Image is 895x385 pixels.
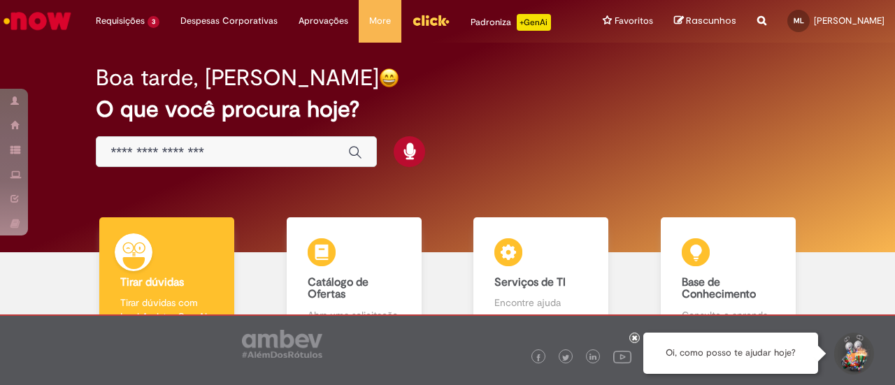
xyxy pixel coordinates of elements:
img: logo_footer_youtube.png [613,347,631,365]
img: logo_footer_facebook.png [535,354,542,361]
h2: O que você procura hoje? [96,97,799,122]
span: [PERSON_NAME] [814,15,885,27]
img: happy-face.png [379,68,399,88]
b: Tirar dúvidas [120,275,184,289]
span: Rascunhos [686,14,736,27]
div: Padroniza [471,14,551,31]
span: Despesas Corporativas [180,14,278,28]
p: Consulte e aprenda [682,308,775,322]
a: Rascunhos [674,15,736,28]
p: Tirar dúvidas com Lupi Assist e Gen Ai [120,296,213,324]
img: ServiceNow [1,7,73,35]
p: Abra uma solicitação [308,308,401,322]
span: Requisições [96,14,145,28]
img: logo_footer_twitter.png [562,354,569,361]
img: click_logo_yellow_360x200.png [412,10,450,31]
img: logo_footer_linkedin.png [589,354,596,362]
span: 3 [148,16,159,28]
span: Favoritos [615,14,653,28]
b: Serviços de TI [494,275,566,289]
h2: Boa tarde, [PERSON_NAME] [96,66,379,90]
span: Aprovações [299,14,348,28]
a: Catálogo de Ofertas Abra uma solicitação [261,217,448,338]
b: Base de Conhecimento [682,275,756,302]
a: Tirar dúvidas Tirar dúvidas com Lupi Assist e Gen Ai [73,217,261,338]
button: Iniciar Conversa de Suporte [832,333,874,375]
b: Catálogo de Ofertas [308,275,368,302]
p: +GenAi [517,14,551,31]
span: More [369,14,391,28]
span: ML [794,16,804,25]
img: logo_footer_ambev_rotulo_gray.png [242,330,322,358]
a: Serviços de TI Encontre ajuda [447,217,635,338]
div: Oi, como posso te ajudar hoje? [643,333,818,374]
p: Encontre ajuda [494,296,587,310]
a: Base de Conhecimento Consulte e aprenda [635,217,822,338]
